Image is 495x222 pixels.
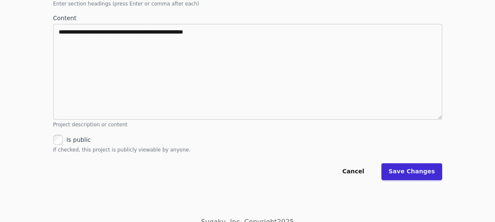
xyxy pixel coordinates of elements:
button: Save Changes [381,163,442,180]
p: Project description or content [53,121,442,128]
p: Enter section headings (press Enter or comma after each) [53,0,442,7]
label: Content [53,14,442,22]
p: If checked, this project is publicly viewable by anyone. [53,146,442,153]
span: Is public [66,136,91,144]
a: Cancel [335,163,371,180]
input: Is public [53,135,63,145]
